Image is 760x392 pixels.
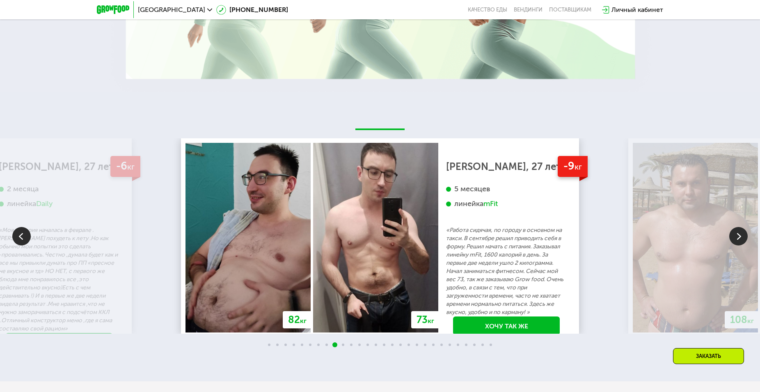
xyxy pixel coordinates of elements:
[216,5,288,15] a: [PHONE_NUMBER]
[283,311,312,328] div: 82
[300,317,307,325] span: кг
[428,317,434,325] span: кг
[110,156,140,177] div: -6
[729,227,748,245] img: Slide right
[747,317,754,325] span: кг
[468,7,507,13] a: Качество еды
[558,156,588,177] div: -9
[453,316,560,335] a: Хочу так же
[6,333,112,351] a: Хочу так же
[138,7,205,13] span: [GEOGRAPHIC_DATA]
[411,311,440,328] div: 73
[611,5,663,15] div: Личный кабинет
[514,7,543,13] a: Вендинги
[127,162,135,172] span: кг
[12,227,31,245] img: Slide left
[446,226,567,316] p: «Работа сидячая, по городу в основном на такси. В сентябре решил приводить себя в форму. Решил на...
[483,199,498,209] div: mFit
[673,348,744,364] div: Заказать
[575,162,582,172] span: кг
[36,199,53,209] div: Daily
[446,199,567,209] div: линейка
[549,7,591,13] div: поставщикам
[446,184,567,194] div: 5 месяцев
[725,311,759,328] div: 108
[446,163,567,171] div: [PERSON_NAME], 27 лет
